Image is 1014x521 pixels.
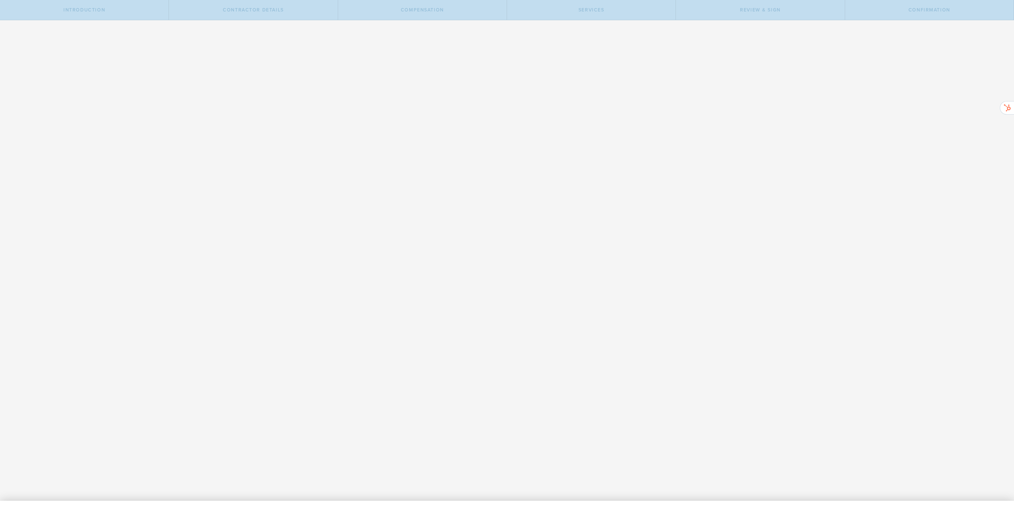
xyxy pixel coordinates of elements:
span: Confirmation [908,7,950,13]
span: Services [578,7,604,13]
span: Contractor details [223,7,284,13]
span: Introduction [63,7,105,13]
span: Review & sign [740,7,781,13]
span: Compensation [401,7,444,13]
